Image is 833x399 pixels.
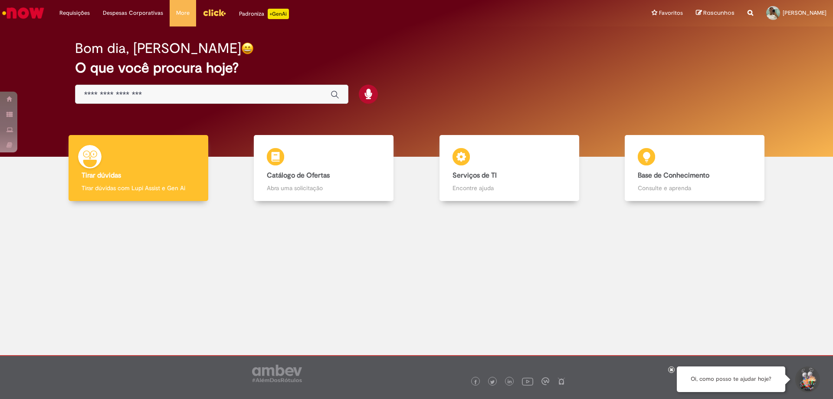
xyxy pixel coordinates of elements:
a: Serviços de TI Encontre ajuda [416,135,602,201]
img: logo_footer_workplace.png [541,377,549,385]
p: Abra uma solicitação [267,184,380,192]
span: Despesas Corporativas [103,9,163,17]
h2: O que você procura hoje? [75,60,758,76]
span: [PERSON_NAME] [783,9,826,16]
p: Consulte e aprenda [638,184,751,192]
div: Padroniza [239,9,289,19]
img: logo_footer_youtube.png [522,376,533,387]
h2: Bom dia, [PERSON_NAME] [75,41,241,56]
img: logo_footer_facebook.png [473,380,478,384]
span: Rascunhos [703,9,735,17]
span: Favoritos [659,9,683,17]
span: Requisições [59,9,90,17]
p: Tirar dúvidas com Lupi Assist e Gen Ai [82,184,195,192]
a: Rascunhos [696,9,735,17]
img: happy-face.png [241,42,254,55]
b: Catálogo de Ofertas [267,171,330,180]
b: Base de Conhecimento [638,171,709,180]
a: Catálogo de Ofertas Abra uma solicitação [231,135,417,201]
p: +GenAi [268,9,289,19]
img: logo_footer_linkedin.png [508,379,512,385]
p: Encontre ajuda [453,184,566,192]
a: Tirar dúvidas Tirar dúvidas com Lupi Assist e Gen Ai [46,135,231,201]
b: Tirar dúvidas [82,171,121,180]
b: Serviços de TI [453,171,497,180]
img: logo_footer_naosei.png [558,377,565,385]
button: Iniciar Conversa de Suporte [794,366,820,392]
img: logo_footer_ambev_rotulo_gray.png [252,365,302,382]
div: Oi, como posso te ajudar hoje? [677,366,785,392]
img: ServiceNow [1,4,46,22]
img: logo_footer_twitter.png [490,380,495,384]
span: More [176,9,190,17]
a: Base de Conhecimento Consulte e aprenda [602,135,788,201]
img: click_logo_yellow_360x200.png [203,6,226,19]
